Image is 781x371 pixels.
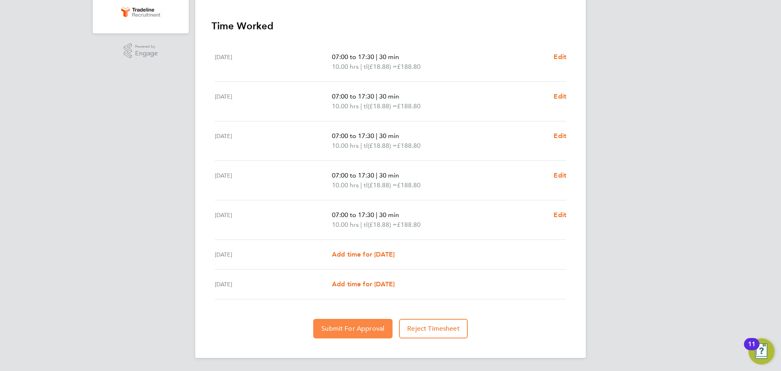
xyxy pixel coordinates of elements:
span: | [360,142,362,149]
span: Edit [554,53,566,61]
a: Go to home page [103,6,179,19]
div: [DATE] [215,279,332,289]
span: £188.80 [397,221,421,228]
a: Edit [554,171,566,180]
span: £188.80 [397,102,421,110]
h3: Time Worked [212,20,569,33]
span: | [360,102,362,110]
span: | [376,211,377,219]
span: (£18.88) = [368,142,397,149]
span: Powered by [135,43,158,50]
span: £188.80 [397,63,421,70]
a: Powered byEngage [124,43,158,59]
span: £188.80 [397,142,421,149]
span: | [376,53,377,61]
img: tradelinerecruitment-logo-retina.png [120,6,162,19]
span: 07:00 to 17:30 [332,92,374,100]
span: 30 min [379,211,399,219]
span: Edit [554,92,566,100]
span: (£18.88) = [368,181,397,189]
span: Edit [554,211,566,219]
span: 07:00 to 17:30 [332,211,374,219]
span: 30 min [379,92,399,100]
span: Edit [554,171,566,179]
span: | [360,181,362,189]
span: 07:00 to 17:30 [332,53,374,61]
span: 07:00 to 17:30 [332,132,374,140]
a: Edit [554,92,566,101]
span: 07:00 to 17:30 [332,171,374,179]
span: 30 min [379,171,399,179]
span: 10.00 hrs [332,102,359,110]
a: Edit [554,210,566,220]
button: Reject Timesheet [399,319,468,338]
div: [DATE] [215,131,332,151]
span: 10.00 hrs [332,63,359,70]
span: tl [364,220,368,230]
span: tl [364,62,368,72]
span: | [376,171,377,179]
span: | [360,221,362,228]
span: 10.00 hrs [332,142,359,149]
span: 30 min [379,53,399,61]
button: Submit For Approval [313,319,393,338]
a: Add time for [DATE] [332,279,395,289]
span: Add time for [DATE] [332,250,395,258]
span: Edit [554,132,566,140]
span: | [376,92,377,100]
span: (£18.88) = [368,63,397,70]
div: 11 [748,344,755,355]
span: £188.80 [397,181,421,189]
span: Submit For Approval [321,325,384,333]
span: (£18.88) = [368,102,397,110]
button: Open Resource Center, 11 new notifications [748,338,774,364]
div: [DATE] [215,250,332,259]
span: tl [364,141,368,151]
span: 10.00 hrs [332,181,359,189]
span: | [376,132,377,140]
div: [DATE] [215,171,332,190]
span: | [360,63,362,70]
span: 30 min [379,132,399,140]
a: Edit [554,52,566,62]
span: Engage [135,50,158,57]
div: [DATE] [215,52,332,72]
span: tl [364,180,368,190]
a: Add time for [DATE] [332,250,395,259]
div: [DATE] [215,210,332,230]
span: tl [364,101,368,111]
span: Reject Timesheet [407,325,460,333]
a: Edit [554,131,566,141]
span: (£18.88) = [368,221,397,228]
span: 10.00 hrs [332,221,359,228]
div: [DATE] [215,92,332,111]
span: Add time for [DATE] [332,280,395,288]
